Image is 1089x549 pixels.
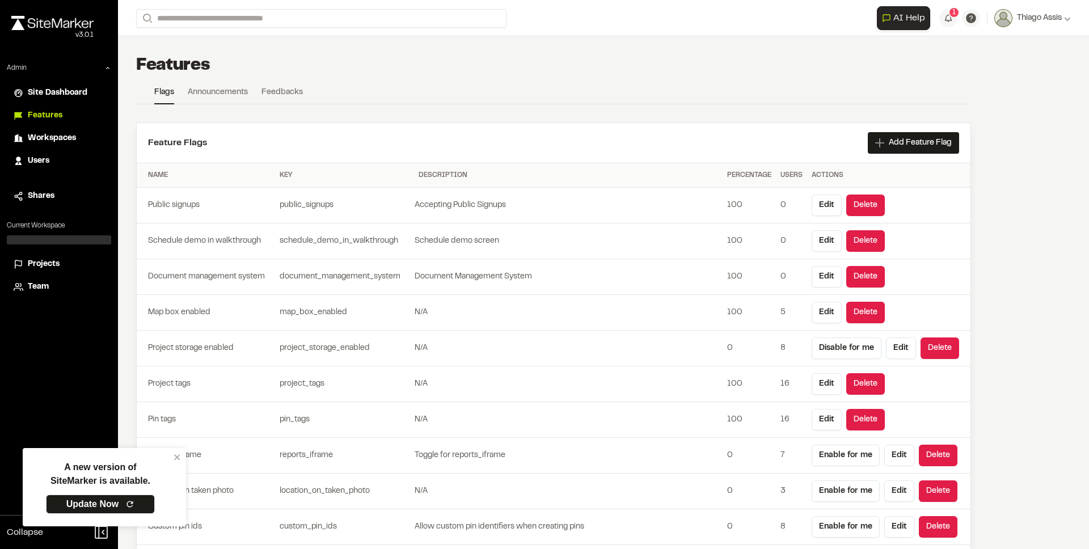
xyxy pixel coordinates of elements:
button: 1 [939,9,957,27]
td: project_storage_enabled [275,331,414,366]
td: N/A [414,402,723,438]
td: Map box enabled [137,295,275,331]
td: document_management_system [275,259,414,295]
div: Users [780,170,803,180]
button: Thiago Assis [994,9,1071,27]
a: Projects [14,258,104,271]
button: Edit [884,480,914,502]
div: Name [148,170,271,180]
td: 0 [723,509,776,545]
span: Thiago Assis [1017,12,1062,24]
button: Delete [846,230,885,252]
button: Edit [884,516,914,538]
td: Toggle for reports_iframe [414,438,723,474]
button: Edit [812,195,842,216]
button: Edit [812,373,842,395]
td: 0 [723,438,776,474]
button: Delete [921,337,959,359]
span: Users [28,155,49,167]
td: Document management system [137,259,275,295]
p: A new version of SiteMarker is available. [50,461,150,488]
td: Schedule demo in walkthrough [137,223,275,259]
td: 0 [776,223,807,259]
p: Admin [7,63,27,73]
div: Oh geez...please don't... [11,30,94,40]
button: Delete [846,266,885,288]
td: N/A [414,474,723,509]
a: Announcements [188,86,248,103]
td: N/A [414,331,723,366]
h2: Feature Flags [148,136,207,150]
td: 8 [776,509,807,545]
a: Users [14,155,104,167]
td: 100 [723,402,776,438]
button: Delete [846,409,885,430]
td: project_tags [275,366,414,402]
td: Schedule demo screen [414,223,723,259]
div: Open AI Assistant [877,6,935,30]
button: Edit [886,337,916,359]
td: location_on_taken_photo [275,474,414,509]
td: Pin tags [137,402,275,438]
td: Accepting Public Signups [414,188,723,223]
td: Project storage enabled [137,331,275,366]
td: public_signups [275,188,414,223]
div: Actions [812,170,959,180]
span: Projects [28,258,60,271]
td: 16 [776,402,807,438]
button: close [174,453,181,462]
img: rebrand.png [11,16,94,30]
button: Delete [846,302,885,323]
td: 8 [776,331,807,366]
td: 100 [723,366,776,402]
button: Edit [812,409,842,430]
span: AI Help [893,11,925,25]
td: 7 [776,438,807,474]
td: 0 [776,259,807,295]
td: 100 [723,223,776,259]
button: Search [136,9,157,28]
td: Document Management System [414,259,723,295]
td: 100 [723,188,776,223]
span: Add Feature Flag [889,137,952,149]
button: Edit [884,445,914,466]
button: Delete [846,373,885,395]
td: Allow custom pin identifiers when creating pins [414,509,723,545]
button: Disable for me [812,337,881,359]
td: custom_pin_ids [275,509,414,545]
td: N/A [414,295,723,331]
td: 16 [776,366,807,402]
button: Edit [812,302,842,323]
button: Enable for me [812,516,880,538]
a: Update Now [46,495,155,514]
td: pin_tags [275,402,414,438]
td: Project tags [137,366,275,402]
td: map_box_enabled [275,295,414,331]
td: Public signups [137,188,275,223]
a: Feedbacks [261,86,303,103]
td: reports_iframe [275,438,414,474]
a: Workspaces [14,132,104,145]
button: Enable for me [812,480,880,502]
td: Reports iframe [137,438,275,474]
td: 100 [723,295,776,331]
button: Edit [812,230,842,252]
span: Workspaces [28,132,76,145]
td: 0 [723,474,776,509]
div: Description [419,170,718,180]
td: 5 [776,295,807,331]
button: Delete [919,480,957,502]
button: Open AI Assistant [877,6,930,30]
a: Features [14,109,104,122]
button: Delete [919,516,957,538]
div: Key [280,170,410,180]
a: Flags [154,86,174,104]
span: Team [28,281,49,293]
div: Percentage [727,170,771,180]
td: Location on taken photo [137,474,275,509]
td: 0 [723,331,776,366]
h1: Features [136,54,210,77]
a: Shares [14,190,104,202]
p: Current Workspace [7,221,111,231]
td: Custom pin ids [137,509,275,545]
